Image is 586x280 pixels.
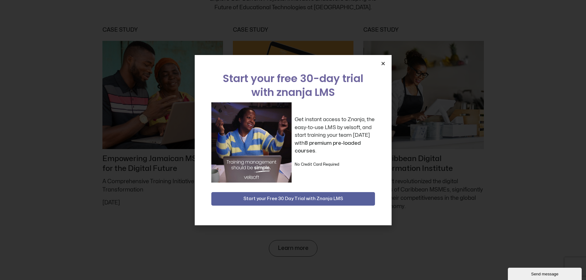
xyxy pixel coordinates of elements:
[211,72,375,99] h2: Start your free 30-day trial with znanja LMS
[211,102,292,183] img: a woman sitting at her laptop dancing
[295,140,361,154] strong: 8 premium pre-loaded courses
[295,163,339,166] strong: No Credit Card Required
[508,266,583,280] iframe: chat widget
[243,195,343,203] span: Start your Free 30 Day Trial with Znanja LMS
[211,192,375,206] button: Start your Free 30 Day Trial with Znanja LMS
[381,61,385,66] a: Close
[295,116,375,155] p: Get instant access to Znanja, the easy-to-use LMS by velsoft, and start training your team [DATE]...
